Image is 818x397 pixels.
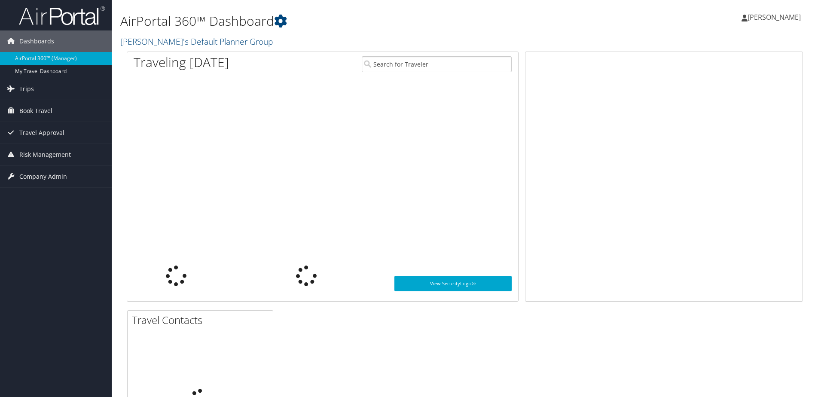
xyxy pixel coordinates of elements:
[120,36,275,47] a: [PERSON_NAME]'s Default Planner Group
[120,12,580,30] h1: AirPortal 360™ Dashboard
[748,12,801,22] span: [PERSON_NAME]
[19,122,64,144] span: Travel Approval
[394,276,512,291] a: View SecurityLogic®
[19,6,105,26] img: airportal-logo.png
[362,56,512,72] input: Search for Traveler
[19,144,71,165] span: Risk Management
[19,100,52,122] span: Book Travel
[132,313,273,327] h2: Travel Contacts
[134,53,229,71] h1: Traveling [DATE]
[742,4,809,30] a: [PERSON_NAME]
[19,166,67,187] span: Company Admin
[19,78,34,100] span: Trips
[19,31,54,52] span: Dashboards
